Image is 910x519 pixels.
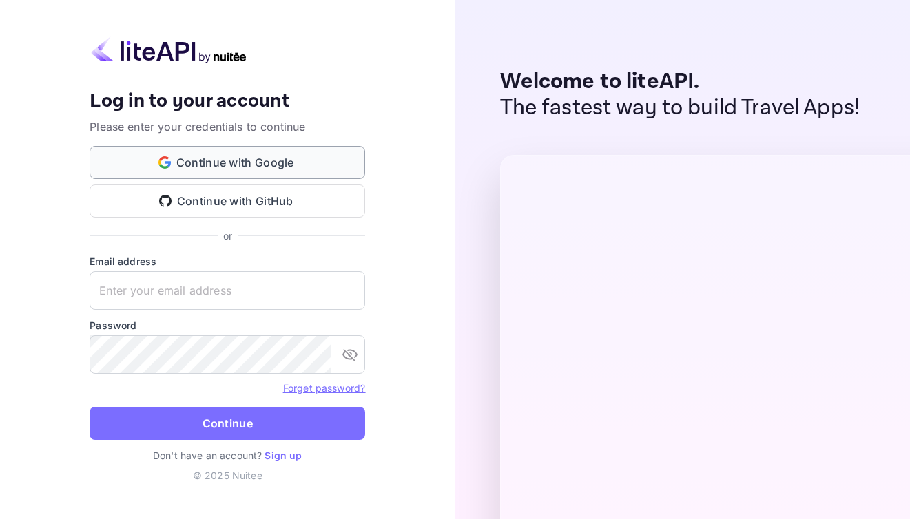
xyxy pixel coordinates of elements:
[265,449,302,461] a: Sign up
[500,95,860,121] p: The fastest way to build Travel Apps!
[90,184,365,218] button: Continue with GitHub
[90,468,365,483] p: © 2025 Nuitee
[283,381,365,394] a: Forget password?
[90,118,365,135] p: Please enter your credentials to continue
[223,229,232,243] p: or
[500,69,860,95] p: Welcome to liteAPI.
[90,448,365,463] p: Don't have an account?
[283,382,365,394] a: Forget password?
[90,254,365,268] label: Email address
[90,318,365,332] label: Password
[90,146,365,179] button: Continue with Google
[90,407,365,440] button: Continue
[336,341,364,368] button: toggle password visibility
[90,271,365,310] input: Enter your email address
[90,36,248,63] img: liteapi
[90,89,365,114] h4: Log in to your account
